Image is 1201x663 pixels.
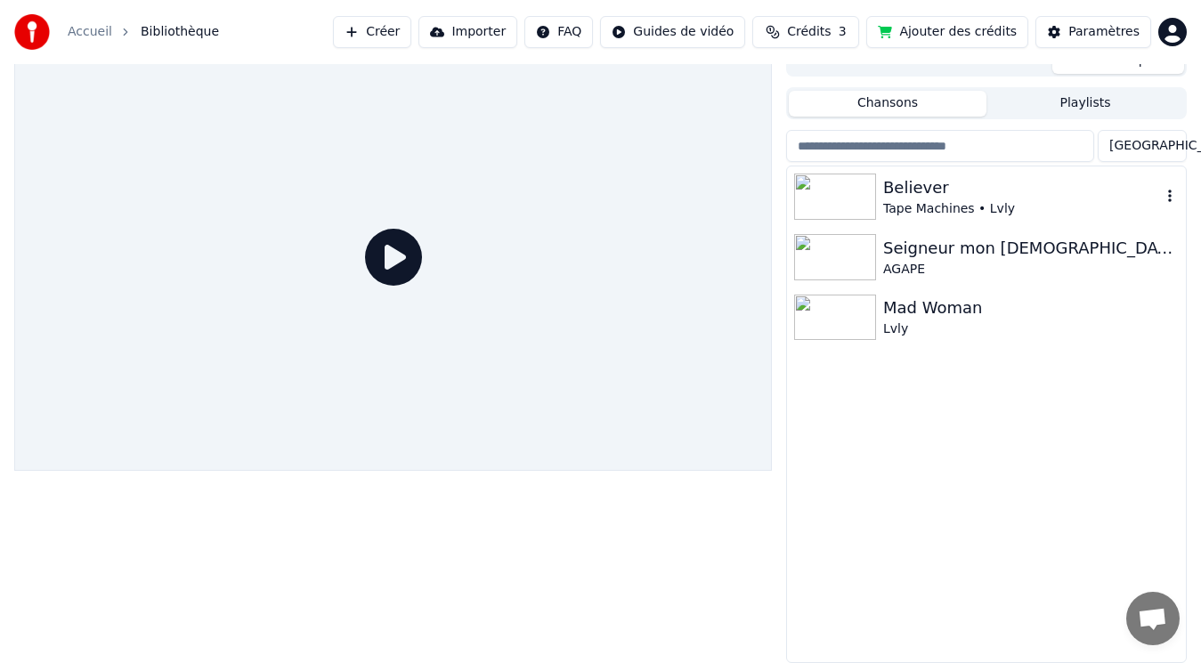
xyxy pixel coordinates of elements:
[524,16,593,48] button: FAQ
[883,175,1161,200] div: Believer
[1126,592,1180,645] div: Ouvrir le chat
[883,200,1161,218] div: Tape Machines • Lvly
[141,23,219,41] span: Bibliothèque
[839,23,847,41] span: 3
[883,261,1179,279] div: AGAPE
[1035,16,1151,48] button: Paramètres
[883,236,1179,261] div: Seigneur mon [DEMOGRAPHIC_DATA] tu es bon
[600,16,745,48] button: Guides de vidéo
[883,320,1179,338] div: Lvly
[1068,23,1140,41] div: Paramètres
[14,14,50,50] img: youka
[883,295,1179,320] div: Mad Woman
[787,23,831,41] span: Crédits
[68,23,219,41] nav: breadcrumb
[418,16,517,48] button: Importer
[986,91,1184,117] button: Playlists
[68,23,112,41] a: Accueil
[866,16,1028,48] button: Ajouter des crédits
[333,16,411,48] button: Créer
[789,91,986,117] button: Chansons
[752,16,859,48] button: Crédits3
